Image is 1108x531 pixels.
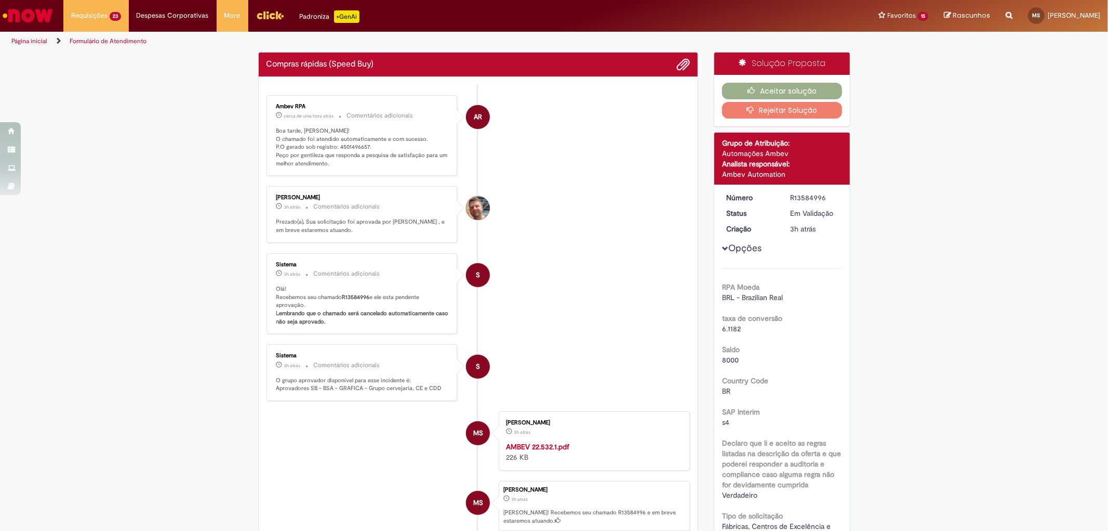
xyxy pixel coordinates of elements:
[334,10,359,23] p: +GenAi
[790,224,816,234] time: 01/10/2025 10:34:08
[8,32,731,51] ul: Trilhas de página
[466,263,490,287] div: System
[476,354,480,379] span: S
[506,442,679,462] div: 226 KB
[276,103,449,110] div: Ambev RPA
[514,429,530,435] span: 3h atrás
[722,418,729,427] span: s4
[722,438,841,489] b: Declaro que li e aceito as regras listadas na descrição da oferta e que poderei responder a audit...
[1033,12,1040,19] span: MS
[790,224,816,234] span: 3h atrás
[722,83,842,99] button: Aceitar solução
[11,37,47,45] a: Página inicial
[722,148,842,159] div: Automações Ambev
[466,196,490,220] div: Diego Peres
[266,60,374,69] h2: Compras rápidas (Speed Buy) Histórico de tíquete
[714,53,850,75] div: Solução Proposta
[511,496,528,502] span: 3h atrás
[110,12,121,21] span: 23
[276,353,449,359] div: Sistema
[276,218,449,234] p: Prezado(a), Sua solicitação foi aprovada por [PERSON_NAME] , e em breve estaremos atuando.
[70,37,146,45] a: Formulário de Atendimento
[790,224,838,234] div: 01/10/2025 10:34:08
[918,12,928,21] span: 15
[137,10,209,21] span: Despesas Corporativas
[284,204,301,210] span: 3h atrás
[722,102,842,119] button: Rejeitar Solução
[511,496,528,502] time: 01/10/2025 10:34:08
[722,282,759,292] b: RPA Moeda
[284,113,334,119] time: 01/10/2025 12:18:38
[284,362,301,369] time: 01/10/2025 10:34:17
[718,208,782,218] dt: Status
[790,208,838,218] div: Em Validação
[276,285,449,326] p: Olá! Recebemos seu chamado e ele esta pendente aprovação.
[506,420,679,426] div: [PERSON_NAME]
[722,159,842,169] div: Analista responsável:
[503,509,684,525] p: [PERSON_NAME]! Recebemos seu chamado R13584996 e em breve estaremos atuando.
[506,442,569,451] a: AMBEV 22.532.1.pdf
[300,10,359,23] div: Padroniza
[953,10,990,20] span: Rascunhos
[503,487,684,493] div: [PERSON_NAME]
[284,204,301,210] time: 01/10/2025 10:42:52
[722,345,740,354] b: Saldo
[284,362,301,369] span: 3h atrás
[1,5,55,26] img: ServiceNow
[473,421,483,446] span: MS
[266,481,690,531] li: Matheus Araujo Soares
[473,490,483,515] span: MS
[71,10,108,21] span: Requisições
[887,10,916,21] span: Favoritos
[466,491,490,515] div: Matheus Araujo Soares
[314,269,380,278] small: Comentários adicionais
[284,271,301,277] span: 3h atrás
[514,429,530,435] time: 01/10/2025 10:33:14
[1048,11,1100,20] span: [PERSON_NAME]
[722,169,842,179] div: Ambev Automation
[790,192,838,203] div: R13584996
[722,314,782,323] b: taxa de conversão
[944,11,990,21] a: Rascunhos
[722,355,739,365] span: 8000
[347,111,413,120] small: Comentários adicionais
[466,355,490,379] div: System
[276,262,449,268] div: Sistema
[722,293,783,302] span: BRL - Brazilian Real
[676,58,690,71] button: Adicionar anexos
[466,105,490,129] div: Ambev RPA
[466,421,490,445] div: Matheus Araujo Soares
[284,113,334,119] span: cerca de uma hora atrás
[314,361,380,370] small: Comentários adicionais
[722,386,730,396] span: BR
[224,10,241,21] span: More
[276,127,449,168] p: Boa tarde, [PERSON_NAME]! O chamado foi atendido automaticamente e com sucesso. P.O gerado sob re...
[256,7,284,23] img: click_logo_yellow_360x200.png
[718,224,782,234] dt: Criação
[722,511,783,521] b: Tipo de solicitação
[476,263,480,288] span: S
[718,192,782,203] dt: Número
[284,271,301,277] time: 01/10/2025 10:34:20
[474,105,482,129] span: AR
[342,293,370,301] b: R13584996
[722,324,741,333] span: 6.1182
[722,407,760,417] b: SAP Interim
[314,202,380,211] small: Comentários adicionais
[722,138,842,148] div: Grupo de Atribuição:
[722,490,757,500] span: Verdadeiro
[276,309,450,326] b: Lembrando que o chamado será cancelado automaticamente caso não seja aprovado.
[722,376,768,385] b: Country Code
[276,377,449,393] p: O grupo aprovador disponível para esse incidente é: Aprovadores SB - BSA - GRAFICA - Grupo cervej...
[276,195,449,201] div: [PERSON_NAME]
